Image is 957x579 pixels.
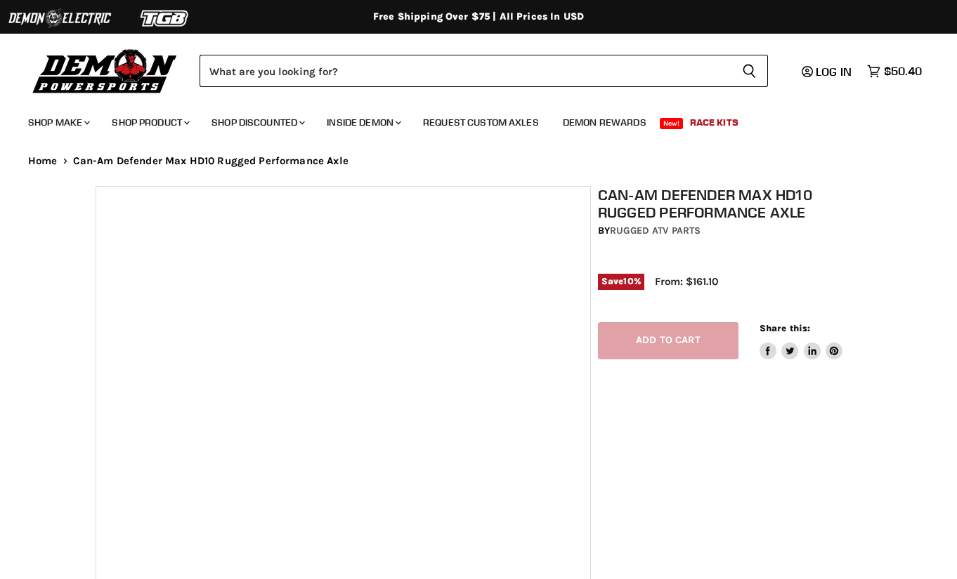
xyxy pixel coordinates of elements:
[73,155,349,167] span: Can-Am Defender Max HD10 Rugged Performance Axle
[860,61,929,81] a: $50.40
[623,276,633,286] span: 10
[884,65,922,78] span: $50.40
[7,5,112,32] img: Demon Electric Logo 2
[598,274,644,289] span: Save %
[28,155,58,167] a: Home
[200,55,768,87] form: Product
[112,5,218,32] img: TGB Logo 2
[760,323,810,333] span: Share this:
[760,322,843,359] aside: Share this:
[200,55,731,87] input: Search
[598,223,868,239] div: by
[655,275,718,288] span: From: $161.10
[598,186,868,221] h1: Can-Am Defender Max HD10 Rugged Performance Axle
[201,108,313,137] a: Shop Discounted
[412,108,549,137] a: Request Custom Axles
[28,46,182,95] img: Demon Powersports
[731,55,768,87] button: Search
[18,102,918,137] ul: Main menu
[679,108,749,137] a: Race Kits
[316,108,410,137] a: Inside Demon
[610,225,701,237] a: Rugged ATV Parts
[660,118,684,129] span: New!
[816,65,852,79] span: Log in
[18,108,98,137] a: Shop Make
[795,65,860,78] a: Log in
[552,108,657,137] a: Demon Rewards
[101,108,198,137] a: Shop Product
